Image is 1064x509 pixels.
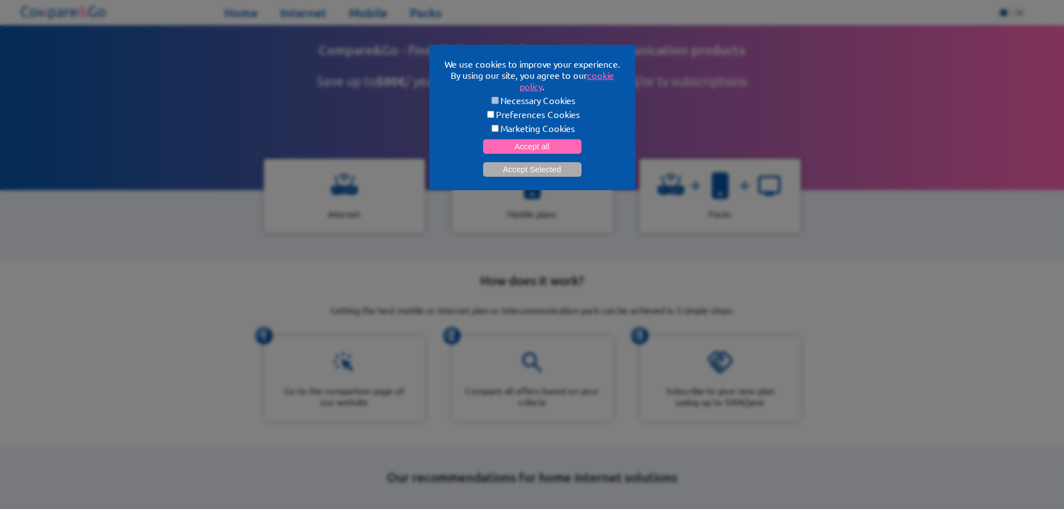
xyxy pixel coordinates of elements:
input: Marketing Cookies [491,125,499,132]
input: Preferences Cookies [487,111,494,118]
button: Accept all [483,139,581,154]
p: We use cookies to improve your experience. By using our site, you agree to our . [443,58,622,92]
input: Necessary Cookies [491,97,499,104]
label: Necessary Cookies [443,95,622,106]
label: Marketing Cookies [443,122,622,134]
label: Preferences Cookies [443,109,622,120]
button: Accept Selected [483,162,581,177]
a: cookie policy [519,69,614,92]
